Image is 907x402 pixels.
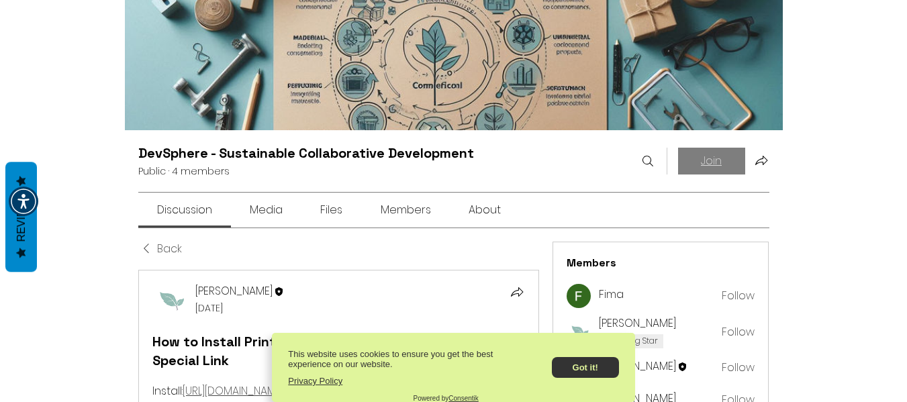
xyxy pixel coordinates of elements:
span: Discussion [157,202,212,217]
h3: How to Install PrintLess EcoMetrics on Wix Using a Special Link [152,332,526,370]
img: Aaron Levin [567,320,591,344]
button: Join [678,148,745,174]
h2: Members [567,256,755,270]
a: Back [138,242,182,256]
span: Install: [152,383,183,399]
button: Follow [722,289,755,303]
span: Public [138,164,166,178]
a: [URL][DOMAIN_NAME] [183,383,284,399]
span: 4 members [172,164,230,178]
a: [DATE] [195,301,223,315]
p: This website uses cookies to ensure you get the best experience on our website. [288,349,524,369]
span: [PERSON_NAME] [195,283,273,299]
a: Aaron Levin [599,316,676,331]
button: Got it! [552,357,619,378]
svg: Admin [273,285,286,299]
a: Aaron Levin [195,283,273,299]
a: Privacy Policy [288,376,342,386]
img: Fima [567,284,591,308]
span: Follow [722,288,755,303]
button: Reviews [5,162,37,272]
span: About [469,202,501,217]
span: [PERSON_NAME] [599,315,676,331]
div: Accessibility Menu [9,187,38,216]
button: Share [509,284,525,300]
span: Media [250,202,283,217]
h1: DevSphere - Sustainable Collaborative Development [138,144,474,162]
button: Search [640,148,656,174]
a: Consentik [448,395,478,402]
p: Powered by [413,395,478,402]
span: Members [381,202,431,217]
a: Fima [599,287,624,302]
span: Join [701,156,722,166]
span: Files [320,202,342,217]
img: Aaron Levin [152,284,187,319]
button: Share group [753,152,769,168]
span: Back [157,241,182,256]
